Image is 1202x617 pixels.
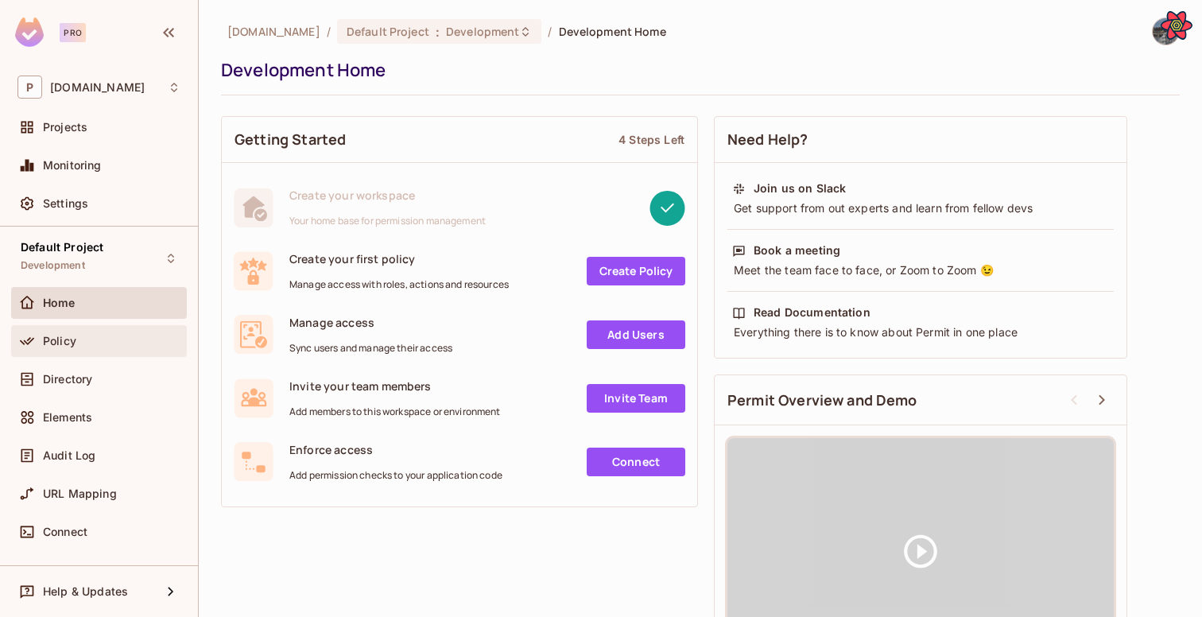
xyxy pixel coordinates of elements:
a: Connect [587,448,685,476]
div: Get support from out experts and learn from fellow devs [732,200,1109,216]
div: 4 Steps Left [618,132,684,147]
li: / [327,24,331,39]
span: Create your workspace [289,188,486,203]
span: Default Project [21,241,103,254]
span: Manage access with roles, actions and resources [289,278,509,291]
img: SReyMgAAAABJRU5ErkJggg== [15,17,44,47]
span: Permit Overview and Demo [727,390,917,410]
a: Add Users [587,320,685,349]
span: : [435,25,440,38]
span: Need Help? [727,130,808,149]
span: Projects [43,121,87,134]
button: Open React Query Devtools [1161,10,1192,41]
span: P [17,76,42,99]
span: Add permission checks to your application code [289,469,502,482]
span: Development [446,24,519,39]
span: Create your first policy [289,251,509,266]
span: Enforce access [289,442,502,457]
span: Development Home [559,24,666,39]
span: the active workspace [227,24,320,39]
span: Home [43,297,76,309]
span: Settings [43,197,88,210]
span: Monitoring [43,159,102,172]
span: Sync users and manage their access [289,342,452,355]
div: Book a meeting [754,243,840,258]
span: Manage access [289,315,452,330]
div: Everything there is to know about Permit in one place [732,324,1109,340]
img: Alon Boshi [1153,18,1179,45]
a: Create Policy [587,257,685,285]
span: URL Mapping [43,487,117,500]
span: Workspace: permit.io [50,81,145,94]
div: Read Documentation [754,305,870,320]
li: / [548,24,552,39]
span: Add members to this workspace or environment [289,406,501,418]
div: Join us on Slack [754,180,846,196]
div: Development Home [221,58,1172,82]
span: Default Project [347,24,429,39]
span: Policy [43,335,76,347]
span: Elements [43,411,92,424]
span: Directory [43,373,92,386]
div: Meet the team face to face, or Zoom to Zoom 😉 [732,262,1109,278]
a: Invite Team [587,384,685,413]
span: Connect [43,526,87,538]
div: Pro [60,23,86,42]
span: Your home base for permission management [289,215,486,227]
span: Getting Started [235,130,346,149]
span: Development [21,259,85,272]
span: Audit Log [43,449,95,462]
span: Invite your team members [289,378,501,394]
span: Help & Updates [43,585,128,598]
